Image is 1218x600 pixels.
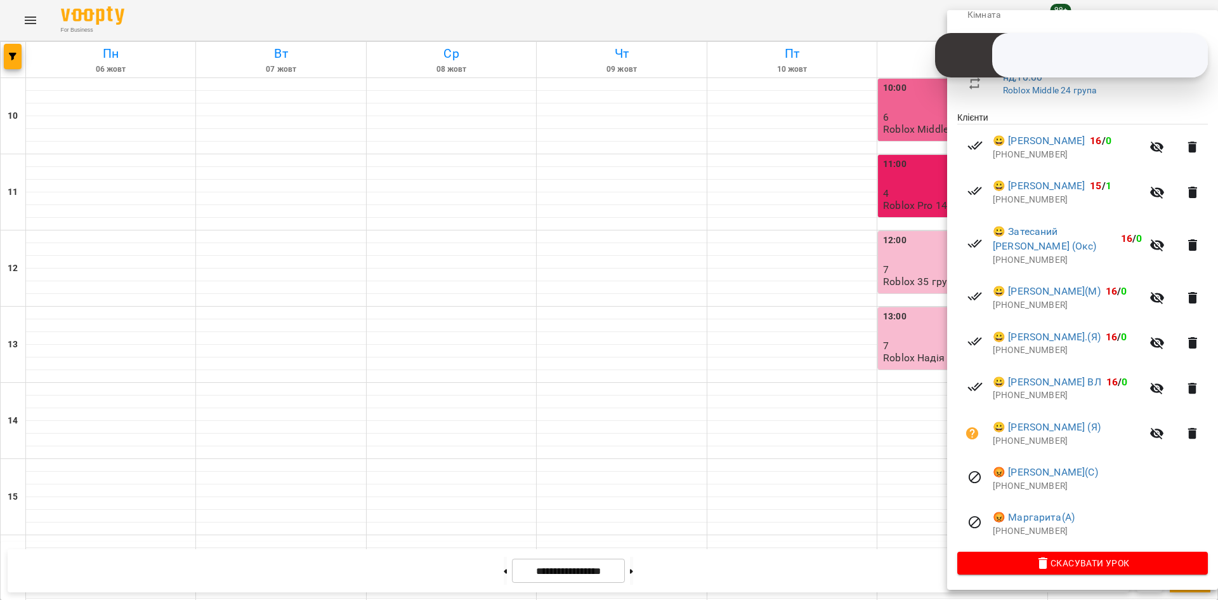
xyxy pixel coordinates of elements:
p: [PHONE_NUMBER] [993,194,1142,206]
a: 😀 [PERSON_NAME](М) [993,284,1101,299]
b: / [1090,135,1111,147]
span: 16 [1106,331,1117,343]
b: / [1106,285,1127,297]
span: 0 [1121,285,1127,297]
span: 16 [1090,135,1101,147]
b: / [1106,331,1127,343]
svg: Візит сплачено [967,183,983,199]
span: 16 [1106,285,1117,297]
a: 😡 Маргарита(А) [993,510,1075,525]
p: Кімната [967,9,1198,22]
svg: Візит сплачено [967,334,983,349]
svg: Візит сплачено [967,138,983,153]
a: нд , 10:00 [1003,71,1042,83]
a: 😀 [PERSON_NAME] [993,178,1085,194]
ul: Клієнти [957,111,1208,552]
svg: Візит сплачено [967,236,983,251]
a: 😀 [PERSON_NAME] (Я) [993,420,1101,435]
button: Візит ще не сплачено. Додати оплату? [957,418,988,449]
span: 0 [1121,331,1127,343]
a: 😡 [PERSON_NAME](С) [993,465,1098,480]
p: [PHONE_NUMBER] [993,149,1142,161]
span: 16 [1121,232,1132,244]
span: Скасувати Урок [967,556,1198,571]
b: / [1121,232,1143,244]
p: [PHONE_NUMBER] [993,435,1142,448]
a: 😀 [PERSON_NAME] [993,133,1085,149]
a: 😀 [PERSON_NAME].(Я) [993,330,1101,345]
svg: Візит скасовано [967,515,983,530]
p: [PHONE_NUMBER] [993,525,1208,538]
svg: Візит скасовано [967,470,983,485]
button: Скасувати Урок [957,552,1208,575]
span: 1 [1106,180,1111,192]
a: 😀 [PERSON_NAME] ВЛ [993,375,1101,390]
p: [PHONE_NUMBER] [993,389,1142,402]
svg: Візит сплачено [967,289,983,304]
p: [PHONE_NUMBER] [993,480,1208,493]
span: 0 [1106,135,1111,147]
span: 16 [1106,376,1118,388]
b: / [1106,376,1128,388]
span: 0 [1122,376,1127,388]
p: [PHONE_NUMBER] [993,299,1142,312]
b: / [1090,180,1111,192]
a: Roblox Middle 24 група [1003,85,1096,95]
span: 15 [1090,180,1101,192]
p: [PHONE_NUMBER] [993,344,1142,357]
span: 0 [1136,232,1142,244]
a: 😀 Затесаний [PERSON_NAME] (Окс) [993,224,1116,254]
p: [PHONE_NUMBER] [993,254,1142,267]
svg: Візит сплачено [967,379,983,394]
